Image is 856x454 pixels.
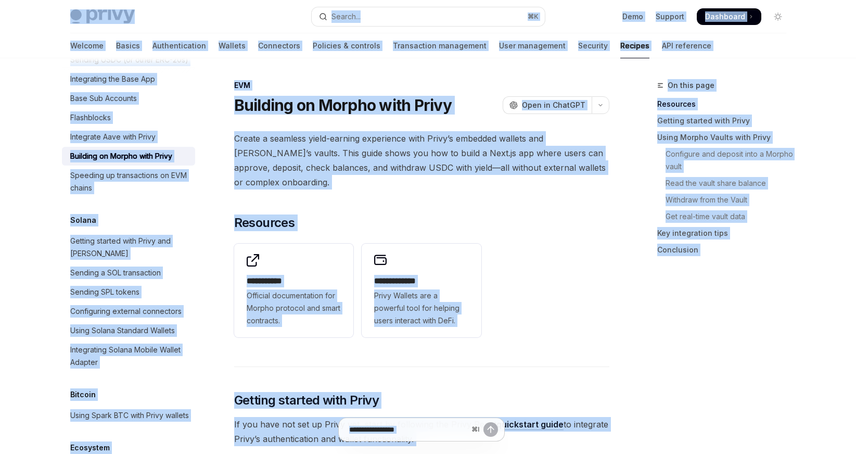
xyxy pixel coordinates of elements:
h5: Ecosystem [70,442,110,454]
a: Key integration tips [657,225,795,242]
div: Sending SPL tokens [70,286,139,298]
a: Welcome [70,33,104,58]
input: Ask a question... [349,418,467,441]
a: Getting started with Privy and [PERSON_NAME] [62,232,195,263]
a: Getting started with Privy [657,112,795,129]
button: Send message [483,422,498,437]
div: Speeding up transactions on EVM chains [70,169,189,194]
a: Integrating Solana Mobile Wallet Adapter [62,340,195,372]
button: Open search [312,7,545,26]
a: Demo [622,11,643,22]
a: Dashboard [697,8,761,25]
a: Security [578,33,608,58]
a: Using Spark BTC with Privy wallets [62,406,195,425]
h1: Building on Morpho with Privy [234,96,452,115]
span: Resources [234,215,295,231]
span: ⌘ K [528,12,539,21]
a: Integrate Aave with Privy [62,128,195,146]
a: Policies & controls [313,33,380,58]
a: Integrating the Base App [62,70,195,89]
a: Authentication [152,33,206,58]
a: Transaction management [393,33,487,58]
a: Using Morpho Vaults with Privy [657,129,795,146]
span: Open in ChatGPT [522,100,585,110]
div: Flashblocks [70,111,111,124]
div: Using Spark BTC with Privy wallets [70,409,189,422]
a: Basics [116,33,140,58]
h5: Bitcoin [70,388,96,401]
div: Configuring external connectors [70,305,182,318]
a: Building on Morpho with Privy [62,147,195,166]
span: Create a seamless yield-earning experience with Privy’s embedded wallets and [PERSON_NAME]’s vaul... [234,131,609,190]
a: Resources [657,96,795,112]
a: **** **** *Official documentation for Morpho protocol and smart contracts. [234,244,354,337]
div: Integrating the Base App [70,73,155,85]
div: Search... [331,10,361,23]
h5: Solana [70,214,96,226]
div: Building on Morpho with Privy [70,150,172,162]
a: Get real-time vault data [657,208,795,225]
a: Support [656,11,684,22]
div: Using Solana Standard Wallets [70,324,175,337]
button: Open in ChatGPT [503,96,592,114]
div: EVM [234,80,609,91]
span: On this page [668,79,714,92]
a: Conclusion [657,242,795,258]
img: light logo [70,9,135,24]
span: Getting started with Privy [234,392,379,409]
span: Dashboard [705,11,745,22]
a: Wallets [219,33,246,58]
a: Connectors [258,33,300,58]
a: Speeding up transactions on EVM chains [62,166,195,197]
a: API reference [662,33,711,58]
a: Base Sub Accounts [62,89,195,108]
div: Base Sub Accounts [70,92,137,105]
a: Read the vault share balance [657,175,795,192]
a: Sending SPL tokens [62,283,195,301]
a: Sending a SOL transaction [62,263,195,282]
div: Integrate Aave with Privy [70,131,156,143]
span: Privy Wallets are a powerful tool for helping users interact with DeFi. [374,289,469,327]
a: **** **** ***Privy Wallets are a powerful tool for helping users interact with DeFi. [362,244,481,337]
a: Recipes [620,33,649,58]
div: Sending a SOL transaction [70,267,161,279]
a: Configure and deposit into a Morpho vault [657,146,795,175]
a: Using Solana Standard Wallets [62,321,195,340]
a: Withdraw from the Vault [657,192,795,208]
a: Configuring external connectors [62,302,195,321]
a: Flashblocks [62,108,195,127]
a: User management [499,33,566,58]
div: Getting started with Privy and [PERSON_NAME] [70,235,189,260]
button: Toggle dark mode [770,8,786,25]
div: Integrating Solana Mobile Wallet Adapter [70,344,189,369]
span: Official documentation for Morpho protocol and smart contracts. [247,289,341,327]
